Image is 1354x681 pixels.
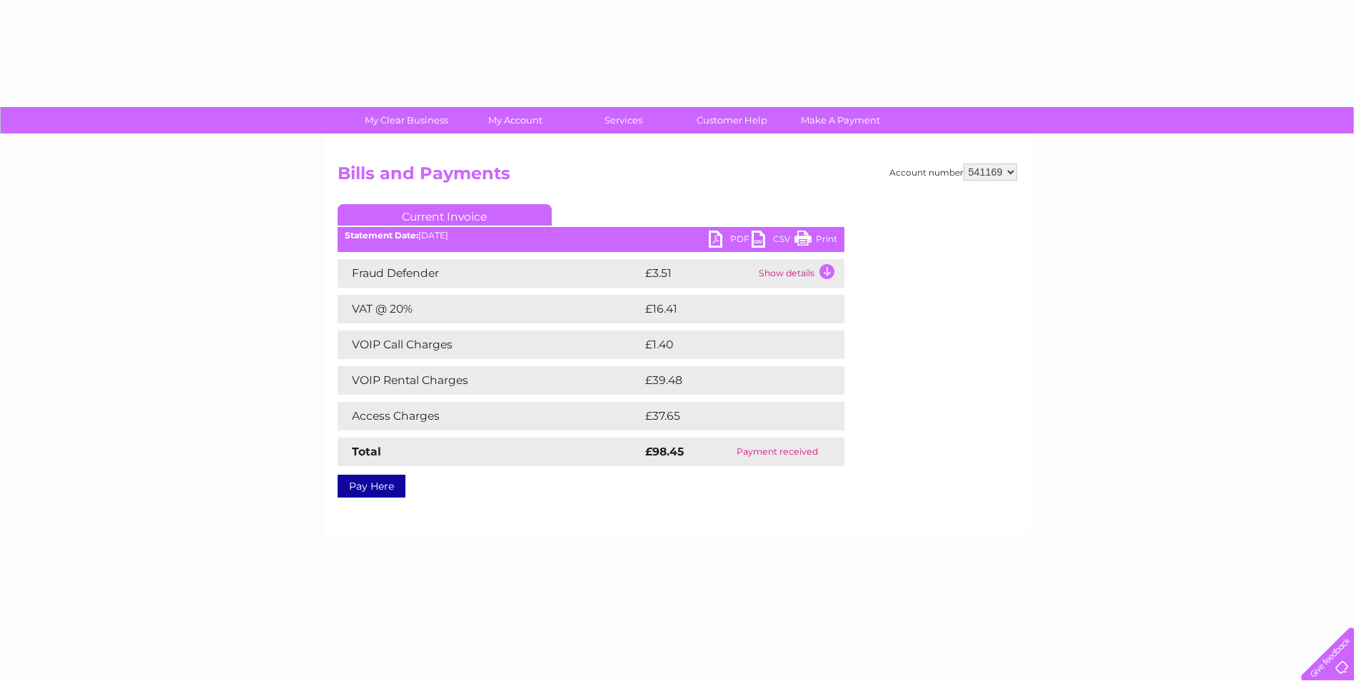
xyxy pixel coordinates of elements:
td: £37.65 [642,402,815,430]
a: PDF [709,231,752,251]
div: [DATE] [338,231,844,241]
a: Pay Here [338,475,405,498]
td: £1.40 [642,331,810,359]
a: Print [794,231,837,251]
td: Payment received [710,438,844,466]
div: Account number [889,163,1017,181]
td: VOIP Rental Charges [338,366,642,395]
strong: £98.45 [645,445,684,458]
td: £16.41 [642,295,813,323]
h2: Bills and Payments [338,163,1017,191]
td: £3.51 [642,259,755,288]
a: My Clear Business [348,107,465,133]
td: Fraud Defender [338,259,642,288]
a: My Account [456,107,574,133]
a: Make A Payment [782,107,899,133]
td: VAT @ 20% [338,295,642,323]
td: Access Charges [338,402,642,430]
strong: Total [352,445,381,458]
a: Customer Help [673,107,791,133]
td: Show details [755,259,844,288]
a: Services [565,107,682,133]
a: CSV [752,231,794,251]
a: Current Invoice [338,204,552,226]
td: £39.48 [642,366,817,395]
b: Statement Date: [345,230,418,241]
td: VOIP Call Charges [338,331,642,359]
